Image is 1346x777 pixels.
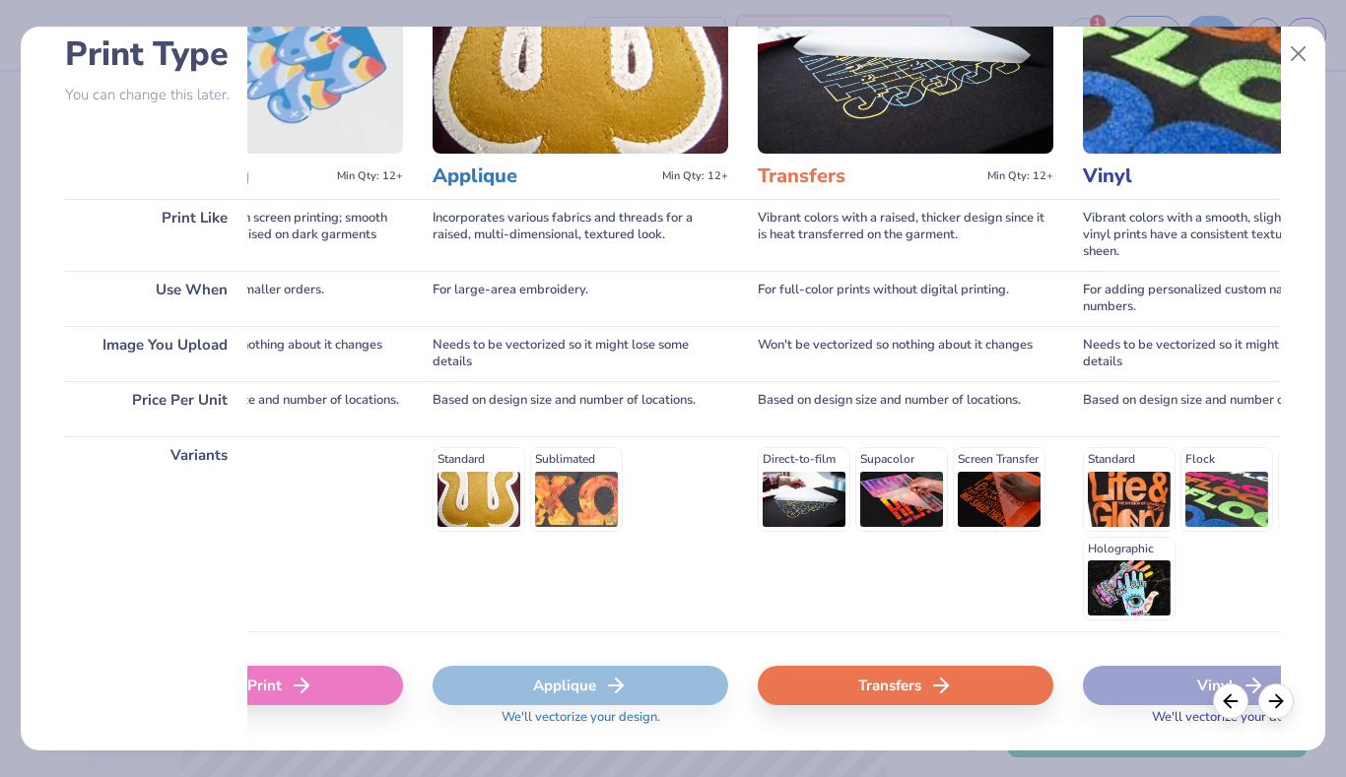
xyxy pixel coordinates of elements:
[758,666,1053,705] div: Transfers
[65,271,247,326] div: Use When
[758,326,1053,381] div: Won't be vectorized so nothing about it changes
[433,381,728,436] div: Based on design size and number of locations.
[758,163,979,189] h3: Transfers
[65,436,247,631] div: Variants
[107,199,403,271] div: Inks are less vibrant than screen printing; smooth on light garments and raised on dark garments ...
[65,87,247,103] p: You can change this later.
[433,271,728,326] div: For large-area embroidery.
[758,199,1053,271] div: Vibrant colors with a raised, thicker design since it is heat transferred on the garment.
[433,326,728,381] div: Needs to be vectorized so it might lose some details
[433,666,728,705] div: Applique
[107,326,403,381] div: Won't be vectorized so nothing about it changes
[107,271,403,326] div: For full-color prints or smaller orders.
[758,381,1053,436] div: Based on design size and number of locations.
[1279,35,1316,73] button: Close
[65,326,247,381] div: Image You Upload
[758,271,1053,326] div: For full-color prints without digital printing.
[107,666,403,705] div: Digital Print
[337,169,403,183] span: Min Qty: 12+
[65,199,247,271] div: Print Like
[494,709,668,738] span: We'll vectorize your design.
[1144,709,1318,738] span: We'll vectorize your design.
[433,199,728,271] div: Incorporates various fabrics and threads for a raised, multi-dimensional, textured look.
[65,381,247,436] div: Price Per Unit
[987,169,1053,183] span: Min Qty: 12+
[1083,163,1305,189] h3: Vinyl
[107,381,403,436] div: Cost based on design size and number of locations.
[433,163,654,189] h3: Applique
[662,169,728,183] span: Min Qty: 12+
